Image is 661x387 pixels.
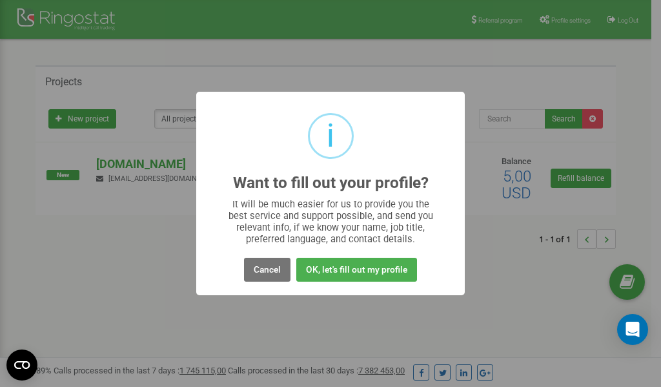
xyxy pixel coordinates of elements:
h2: Want to fill out your profile? [233,174,429,192]
div: i [327,115,334,157]
button: Open CMP widget [6,350,37,381]
button: OK, let's fill out my profile [296,258,417,282]
button: Cancel [244,258,290,282]
div: Open Intercom Messenger [617,314,648,345]
div: It will be much easier for us to provide you the best service and support possible, and send you ... [222,198,440,245]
